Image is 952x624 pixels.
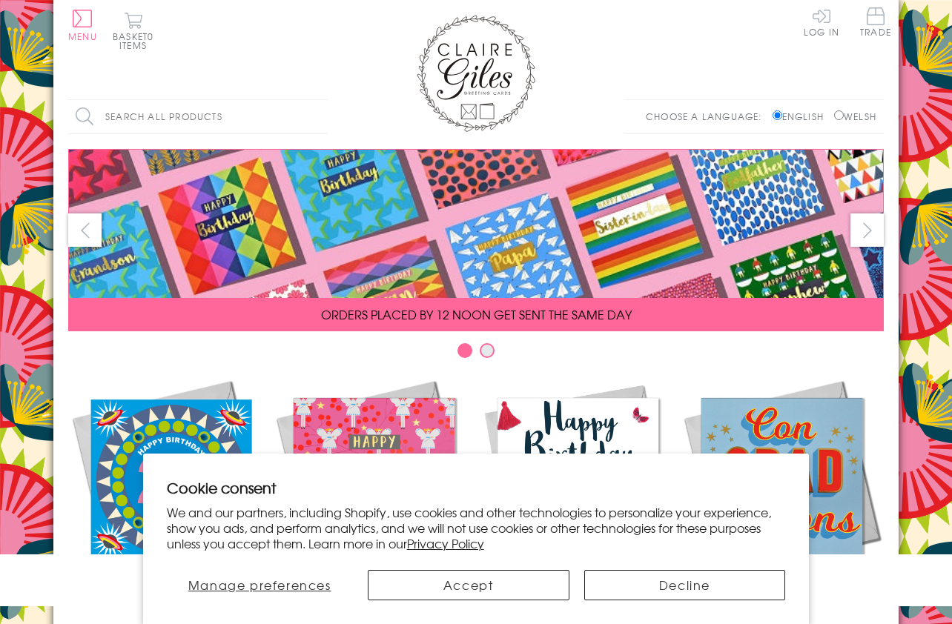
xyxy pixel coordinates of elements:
[368,570,569,600] button: Accept
[850,213,884,247] button: next
[860,7,891,36] span: Trade
[68,10,97,41] button: Menu
[834,110,876,123] label: Welsh
[584,570,786,600] button: Decline
[860,7,891,39] a: Trade
[480,343,495,358] button: Carousel Page 2
[773,110,831,123] label: English
[417,15,535,132] img: Claire Giles Greetings Cards
[457,343,472,358] button: Carousel Page 1 (Current Slide)
[773,110,782,120] input: English
[68,376,272,609] a: New Releases
[476,376,680,609] a: Birthdays
[68,342,884,365] div: Carousel Pagination
[68,30,97,43] span: Menu
[680,376,884,609] a: Academic
[188,576,331,594] span: Manage preferences
[321,305,632,323] span: ORDERS PLACED BY 12 NOON GET SENT THE SAME DAY
[804,7,839,36] a: Log In
[113,12,153,50] button: Basket0 items
[313,100,328,133] input: Search
[407,534,484,552] a: Privacy Policy
[646,110,770,123] p: Choose a language:
[119,30,153,52] span: 0 items
[272,376,476,609] a: Christmas
[167,570,353,600] button: Manage preferences
[167,505,786,551] p: We and our partners, including Shopify, use cookies and other technologies to personalize your ex...
[68,213,102,247] button: prev
[834,110,844,120] input: Welsh
[68,100,328,133] input: Search all products
[167,477,786,498] h2: Cookie consent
